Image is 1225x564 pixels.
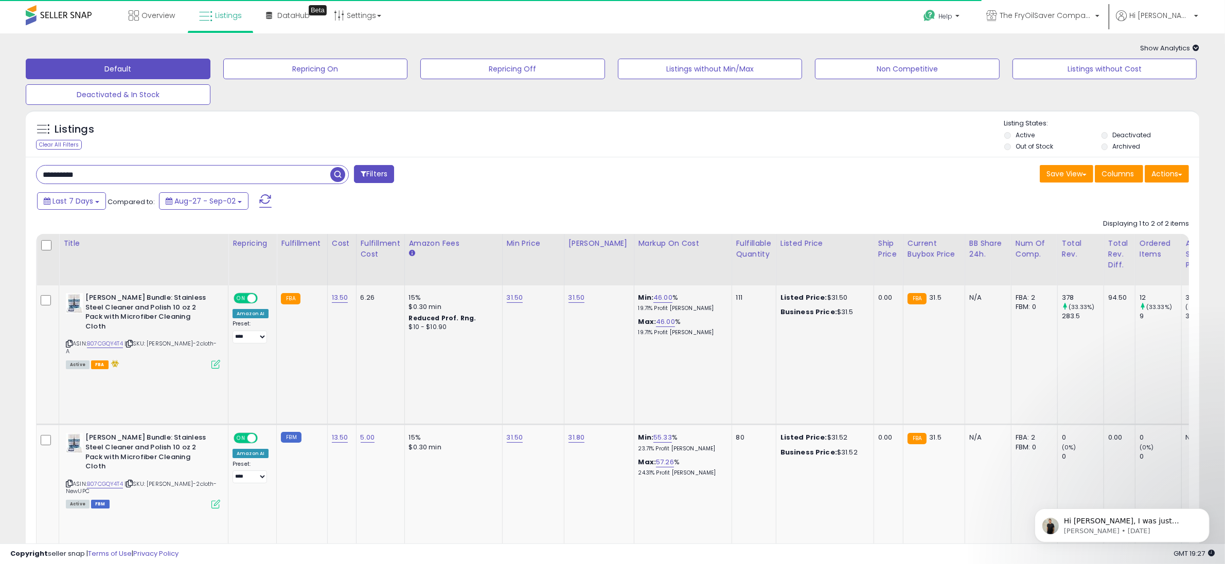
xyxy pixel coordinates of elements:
i: hazardous material [109,360,119,367]
div: Total Rev. [1062,238,1099,260]
div: 15% [409,433,494,442]
b: Reduced Prof. Rng. [409,314,476,322]
div: Tooltip anchor [309,5,327,15]
strong: Copyright [10,549,48,558]
span: Compared to: [108,197,155,207]
div: 283.5 [1062,312,1104,321]
button: Last 7 Days [37,192,106,210]
div: Preset: [233,461,269,484]
a: 31.50 [507,293,523,303]
button: Deactivated & In Stock [26,84,210,105]
span: Help [938,12,952,21]
span: FBA [91,360,109,369]
small: Amazon Fees. [409,249,415,258]
button: Repricing Off [420,59,605,79]
a: 31.50 [569,293,585,303]
p: Listing States: [1004,119,1199,129]
div: $0.30 min [409,302,494,312]
small: (33.33%) [1069,303,1094,311]
div: $0.30 min [409,443,494,452]
div: Displaying 1 to 2 of 2 items [1103,219,1189,229]
div: 0.00 [878,293,895,302]
a: B07CGQY4T4 [87,339,123,348]
div: Amazon Fees [409,238,498,249]
div: N/A [969,293,1003,302]
div: $10 - $10.90 [409,323,494,332]
a: 13.50 [332,293,348,303]
img: 51siDPOAxXL._SL40_.jpg [66,433,83,453]
div: % [638,293,724,312]
span: Aug-27 - Sep-02 [174,196,236,206]
a: 46.00 [656,317,675,327]
button: Columns [1095,165,1143,183]
b: Listed Price: [780,293,827,302]
span: Overview [141,10,175,21]
a: 46.00 [653,293,672,303]
div: FBA: 2 [1016,293,1050,302]
button: Aug-27 - Sep-02 [159,192,248,210]
div: 12 [1140,293,1181,302]
div: Clear All Filters [36,140,82,150]
span: ON [235,294,247,303]
div: 0 [1140,433,1181,442]
span: OFF [256,294,273,303]
div: $31.52 [780,433,866,442]
a: Hi [PERSON_NAME] [1116,10,1198,33]
a: Terms of Use [88,549,132,558]
span: Columns [1102,169,1134,179]
span: FBM [91,500,110,508]
div: $31.52 [780,448,866,457]
b: [PERSON_NAME] Bundle: Stainless Steel Cleaner and Polish 10 oz 2 Pack with Microfiber Cleaning Cloth [85,433,210,474]
small: FBM [281,432,301,443]
div: N/A [969,433,1003,442]
div: % [638,433,724,452]
img: 51siDPOAxXL._SL40_.jpg [66,293,83,314]
span: DataHub [277,10,310,21]
div: Fulfillment [281,238,323,249]
div: 0 [1062,452,1104,461]
div: 9 [1140,312,1181,321]
iframe: Intercom notifications message [1019,487,1225,559]
a: 31.50 [507,432,523,443]
div: Total Rev. Diff. [1108,238,1131,270]
small: FBA [908,293,927,304]
p: 19.71% Profit [PERSON_NAME] [638,329,724,336]
div: Fulfillable Quantity [736,238,772,260]
div: 15% [409,293,494,302]
label: Deactivated [1113,131,1151,139]
div: 6.26 [361,293,397,302]
span: Show Analytics [1140,43,1199,53]
small: (33.33%) [1146,303,1172,311]
div: ASIN: [66,293,220,368]
div: 0.00 [1108,433,1127,442]
label: Archived [1113,142,1141,151]
a: 55.33 [653,432,672,443]
div: Amazon AI [233,309,269,318]
div: ASIN: [66,433,220,507]
div: Amazon AI [233,449,269,458]
div: Listed Price [780,238,869,249]
div: Preset: [233,320,269,343]
span: Last 7 Days [52,196,93,206]
div: Ship Price [878,238,899,260]
div: 378 [1062,293,1104,302]
b: Min: [638,432,654,442]
button: Actions [1145,165,1189,183]
div: Cost [332,238,352,249]
button: Listings without Min/Max [618,59,803,79]
div: Min Price [507,238,560,249]
p: 19.71% Profit [PERSON_NAME] [638,305,724,312]
a: 5.00 [361,432,375,443]
div: FBA: 2 [1016,433,1050,442]
b: Listed Price: [780,432,827,442]
button: Non Competitive [815,59,1000,79]
div: Current Buybox Price [908,238,961,260]
b: Max: [638,317,656,326]
b: Business Price: [780,447,837,457]
div: 0 [1140,452,1181,461]
label: Active [1016,131,1035,139]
